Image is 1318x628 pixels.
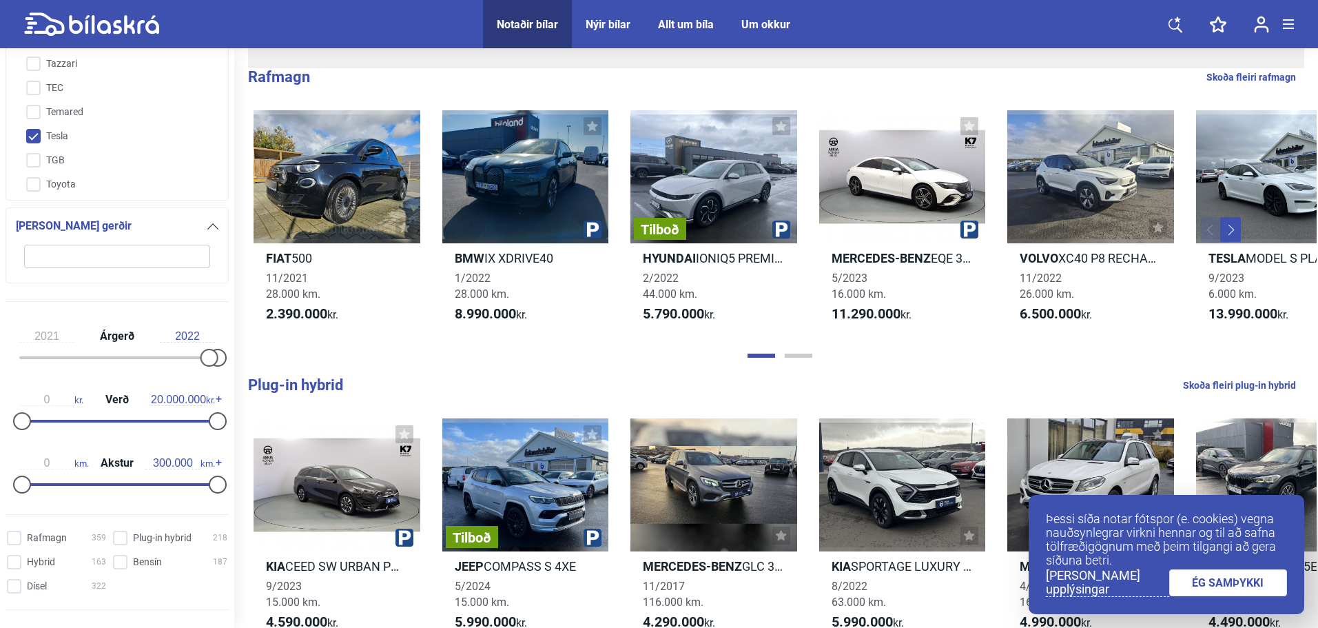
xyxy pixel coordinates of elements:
[819,110,986,335] a: Mercedes-BenzEQE 350 POWER 4MATIC5/202316.000 km.11.290.000kr.
[254,250,420,266] h2: 500
[266,251,291,265] b: Fiat
[19,394,83,406] span: kr.
[497,18,558,31] a: Notaðir bílar
[27,555,55,569] span: Hybrid
[1183,376,1296,394] a: Skoða fleiri plug-in hybrid
[455,272,509,301] span: 1/2022 28.000 km.
[630,558,797,574] h2: GLC 350 E 4MATIC
[266,580,320,609] span: 9/2023 15.000 km.
[266,306,338,323] span: kr.
[586,18,630,31] a: Nýir bílar
[455,305,516,322] b: 8.990.000
[832,305,900,322] b: 11.290.000
[832,559,851,574] b: Kia
[16,216,132,236] span: [PERSON_NAME] gerðir
[455,580,509,609] span: 5/2024 15.000 km.
[133,531,192,545] span: Plug-in hybrid
[442,558,609,574] h2: COMPASS S 4XE
[819,250,986,266] h2: EQE 350 POWER 4MATIC
[455,306,527,323] span: kr.
[1007,558,1174,574] h2: GLE 500 E 4MATIC
[19,457,89,469] span: km.
[442,110,609,335] a: BMWIX XDRIVE401/202228.000 km.8.990.000kr.
[643,305,704,322] b: 5.790.000
[1208,251,1246,265] b: Tesla
[92,555,106,569] span: 163
[248,376,343,394] b: Plug-in hybrid
[1208,305,1277,322] b: 13.990.000
[254,110,420,335] a: Fiat50011/202128.000 km.2.390.000kr.
[442,250,609,266] h2: IX XDRIVE40
[748,354,775,358] button: Page 1
[741,18,790,31] a: Um okkur
[151,394,215,406] span: kr.
[213,531,227,545] span: 218
[1046,512,1287,567] p: Þessi síða notar fótspor (e. cookies) vegna nauðsynlegrar virkni hennar og til að safna tölfræðig...
[92,579,106,594] span: 322
[1007,110,1174,335] a: VolvoXC40 P8 RECHARGE ULTIMATE AWD11/202226.000 km.6.500.000kr.
[266,305,327,322] b: 2.390.000
[832,251,931,265] b: Mercedes-Benz
[27,579,47,594] span: Dísel
[102,394,132,405] span: Verð
[455,251,484,265] b: BMW
[641,223,679,236] span: Tilboð
[1020,559,1119,574] b: Mercedes-Benz
[248,68,310,85] b: Rafmagn
[643,559,742,574] b: Mercedes-Benz
[213,555,227,569] span: 187
[1169,569,1288,596] a: ÉG SAMÞYKKI
[643,272,697,301] span: 2/2022 44.000 km.
[133,555,162,569] span: Bensín
[1046,569,1169,597] a: [PERSON_NAME] upplýsingar
[455,559,484,574] b: Jeep
[27,531,67,545] span: Rafmagn
[832,580,886,609] span: 8/2022 63.000 km.
[1020,580,1080,609] span: 4/2017 160.000 km.
[96,331,138,342] span: Árgerð
[1007,250,1174,266] h2: XC40 P8 RECHARGE ULTIMATE AWD
[643,580,703,609] span: 11/2017 116.000 km.
[92,531,106,545] span: 359
[1208,306,1288,323] span: kr.
[145,457,215,469] span: km.
[1020,305,1081,322] b: 6.500.000
[254,558,420,574] h2: CEED SW URBAN PHEV
[1208,272,1257,301] span: 9/2023 6.000 km.
[1020,251,1058,265] b: Volvo
[832,272,886,301] span: 5/2023 16.000 km.
[832,306,912,323] span: kr.
[630,250,797,266] h2: IONIQ5 PREMIUM 73W
[1020,272,1074,301] span: 11/2022 26.000 km.
[1201,217,1222,242] button: Previous
[266,272,320,301] span: 11/2021 28.000 km.
[266,559,285,574] b: Kia
[1206,68,1296,86] a: Skoða fleiri rafmagn
[643,306,715,323] span: kr.
[1254,16,1269,33] img: user-login.svg
[1020,306,1092,323] span: kr.
[97,458,137,469] span: Akstur
[453,531,491,545] span: Tilboð
[658,18,714,31] a: Allt um bíla
[643,251,696,265] b: Hyundai
[630,110,797,335] a: TilboðHyundaiIONIQ5 PREMIUM 73W2/202244.000 km.5.790.000kr.
[785,354,812,358] button: Page 2
[1220,217,1241,242] button: Next
[819,558,986,574] h2: SPORTAGE LUXURY PHEV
